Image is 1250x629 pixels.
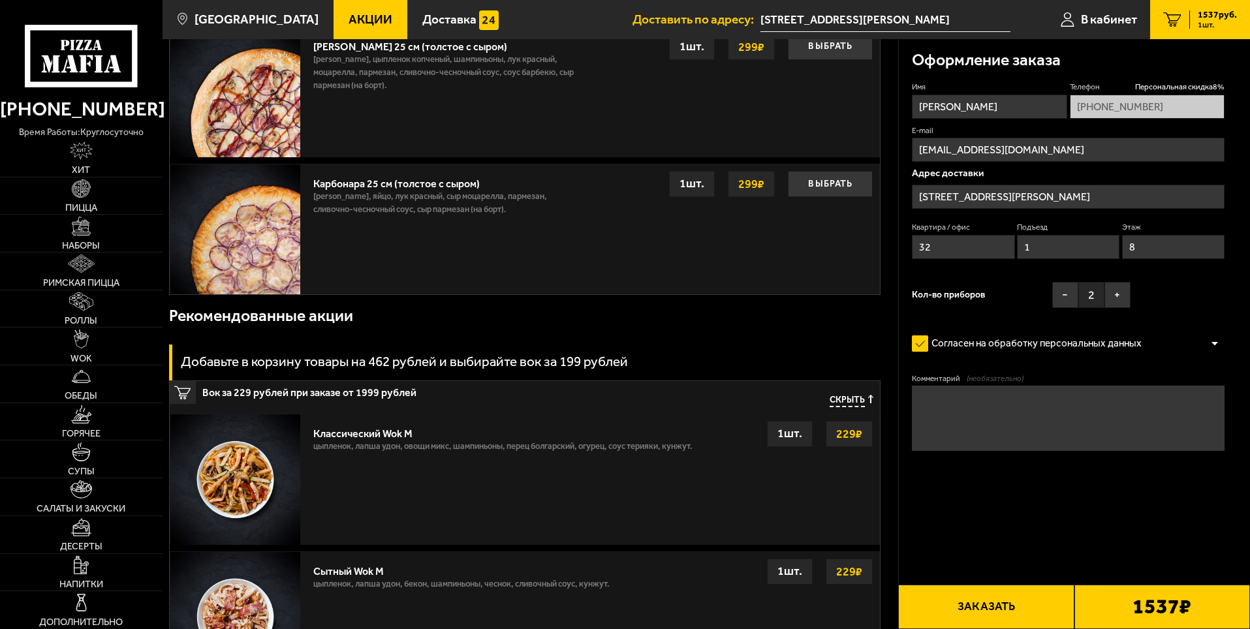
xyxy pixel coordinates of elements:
input: +7 ( [1070,95,1225,119]
img: 15daf4d41897b9f0e9f617042186c801.svg [479,10,499,30]
button: Выбрать [788,34,873,60]
span: [GEOGRAPHIC_DATA] [195,13,319,25]
input: Имя [912,95,1067,119]
label: E-mail [912,125,1225,136]
strong: 299 ₽ [735,172,768,196]
div: [PERSON_NAME] 25 см (толстое с сыром) [313,34,599,53]
span: 2 [1078,282,1104,308]
div: 1 шт. [669,171,715,197]
span: WOK [70,354,92,363]
label: Телефон [1070,82,1225,93]
span: Десерты [60,542,102,551]
b: 1537 ₽ [1133,596,1191,617]
strong: 229 ₽ [833,559,866,584]
span: В кабинет [1081,13,1137,25]
span: Римская пицца [43,278,119,287]
span: Супы [68,467,95,476]
h3: Добавьте в корзину товары на 462 рублей и выбирайте вок за 199 рублей [181,355,628,369]
label: Квартира / офис [912,222,1014,233]
span: Обеды [65,391,97,400]
input: Ваш адрес доставки [760,8,1010,32]
p: Адрес доставки [912,168,1225,178]
a: Карбонара 25 см (толстое с сыром)[PERSON_NAME], яйцо, лук красный, сыр Моцарелла, пармезан, сливо... [170,164,880,294]
button: − [1052,282,1078,308]
label: Имя [912,82,1067,93]
h3: Оформление заказа [912,52,1061,69]
span: Горячее [62,429,101,438]
div: Карбонара 25 см (толстое с сыром) [313,171,556,190]
span: 1537 руб. [1198,10,1237,20]
span: Доставить по адресу: [633,13,760,25]
button: Выбрать [788,171,873,197]
span: Вок за 229 рублей при заказе от 1999 рублей [202,381,629,398]
div: 1 шт. [767,559,813,585]
span: Наборы [62,241,100,250]
span: Кол-во приборов [912,290,985,299]
label: Подъезд [1017,222,1119,233]
span: Салаты и закуски [37,504,125,513]
input: @ [912,138,1225,162]
span: Хит [72,165,90,174]
p: [PERSON_NAME], яйцо, лук красный, сыр Моцарелла, пармезан, сливочно-чесночный соус, сыр пармезан ... [313,190,556,222]
button: + [1104,282,1131,308]
h3: Рекомендованные акции [169,308,353,324]
div: Сытный Wok M [313,559,610,577]
div: 1 шт. [669,34,715,60]
span: Дополнительно [39,617,123,626]
strong: 229 ₽ [833,422,866,446]
span: Напитки [59,579,103,589]
p: цыпленок, лапша удон, бекон, шампиньоны, чеснок, сливочный соус, кунжут. [313,577,610,597]
span: (необязательно) [967,373,1023,384]
p: [PERSON_NAME], цыпленок копченый, шампиньоны, лук красный, моцарелла, пармезан, сливочно-чесночны... [313,53,599,99]
span: 1 шт. [1198,21,1237,29]
p: цыпленок, лапша удон, овощи микс, шампиньоны, перец болгарский, огурец, соус терияки, кунжут. [313,440,693,459]
span: Пицца [65,203,97,212]
label: Комментарий [912,373,1225,384]
span: Скрыть [830,395,865,407]
span: Доставка [422,13,477,25]
span: Персональная скидка 8 % [1135,82,1225,93]
div: Классический Wok M [313,421,693,440]
span: Роллы [65,316,97,325]
span: Акции [349,13,392,25]
button: Заказать [898,585,1074,629]
a: Классический Wok Mцыпленок, лапша удон, овощи микс, шампиньоны, перец болгарский, огурец, соус те... [170,414,880,544]
strong: 299 ₽ [735,35,768,59]
label: Этаж [1122,222,1225,233]
button: Скрыть [830,395,873,407]
div: 1 шт. [767,421,813,447]
a: [PERSON_NAME] 25 см (толстое с сыром)[PERSON_NAME], цыпленок копченый, шампиньоны, лук красный, м... [170,27,880,157]
label: Согласен на обработку персональных данных [912,331,1155,357]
